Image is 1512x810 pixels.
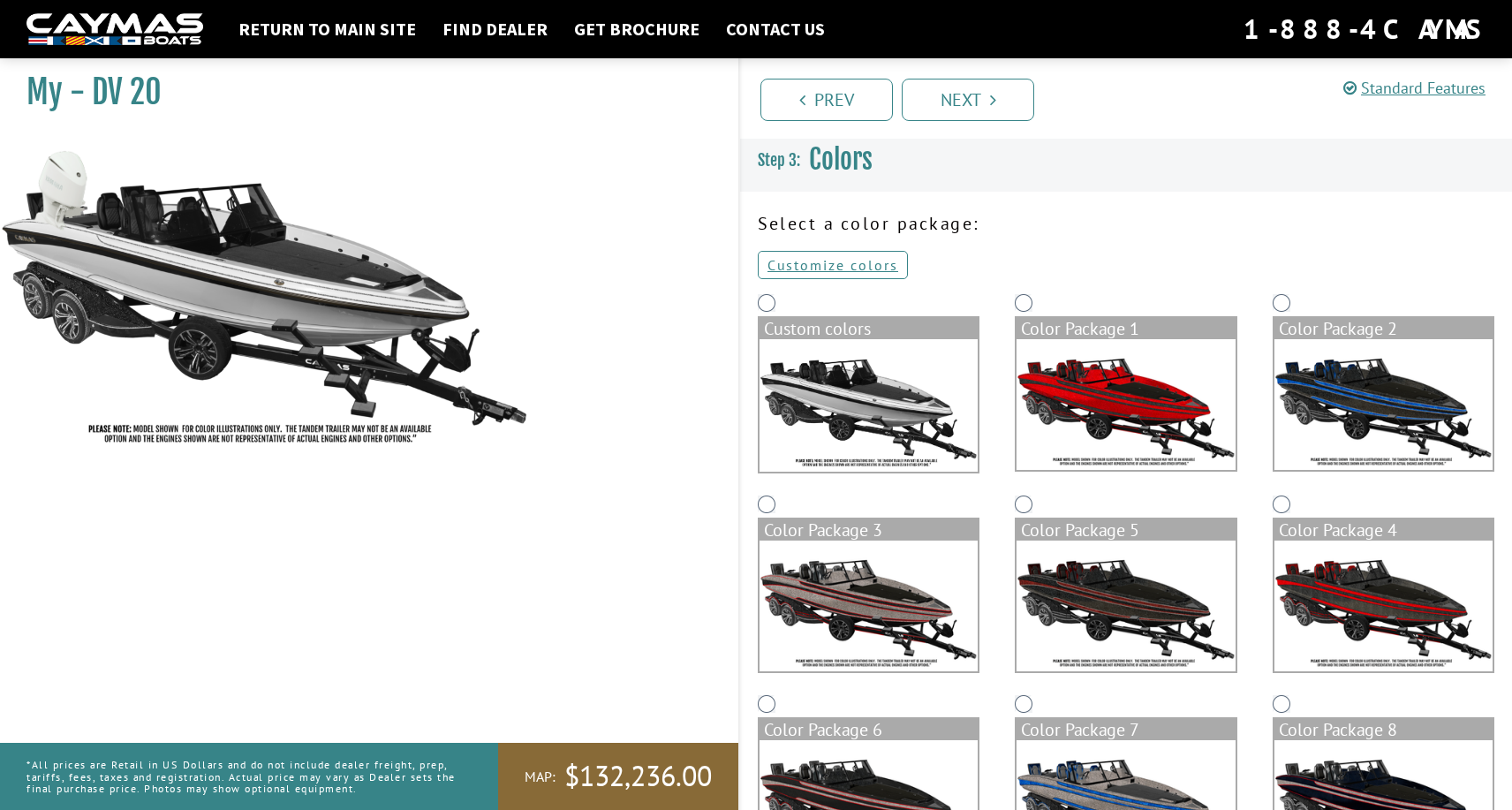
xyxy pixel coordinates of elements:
a: Return to main site [230,18,425,41]
div: Color Package 3 [760,519,978,541]
a: Next [902,79,1034,121]
div: Color Package 2 [1274,318,1493,339]
span: MAP: [525,768,556,786]
div: 1-888-4CAYMAS [1244,10,1486,49]
a: Standard Features [1343,78,1486,98]
div: Color Package 6 [760,719,978,740]
div: Color Package 5 [1017,519,1235,541]
h3: Colors [740,127,1512,193]
div: Custom colors [760,318,978,339]
div: Color Package 4 [1274,519,1493,541]
div: Color Package 1 [1017,318,1235,339]
a: Get Brochure [565,18,708,41]
img: color_package_385.png [1017,541,1235,671]
img: color_package_382.png [1017,339,1235,470]
img: color_package_386.png [1274,541,1493,671]
div: Color Package 8 [1274,719,1493,740]
ul: Pagination [756,76,1512,121]
img: color_package_384.png [760,541,978,671]
img: white-logo-c9c8dbefe5ff5ceceb0f0178aa75bf4bb51f6bca0971e226c86eb53dfe498488.png [26,13,203,46]
img: color_package_383.png [1274,339,1493,470]
a: Customize colors [758,251,908,279]
p: Select a color package: [758,210,1494,237]
a: Prev [760,79,893,121]
p: *All prices are Retail in US Dollars and do not include dealer freight, prep, tariffs, fees, taxe... [26,750,458,803]
a: Contact Us [717,18,834,41]
a: MAP:$132,236.00 [498,743,738,810]
div: Color Package 7 [1017,719,1235,740]
img: DV22-Base-Layer.png [760,339,978,472]
a: Find Dealer [434,18,556,41]
span: $132,236.00 [564,758,712,795]
h1: My - DV 20 [26,72,694,112]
